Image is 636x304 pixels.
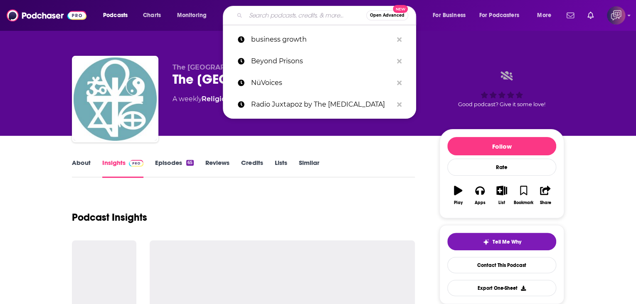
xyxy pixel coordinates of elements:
[491,180,513,210] button: List
[493,239,521,245] span: Tell Me Why
[475,200,486,205] div: Apps
[427,9,476,22] button: open menu
[177,10,207,21] span: Monitoring
[458,101,545,107] span: Good podcast? Give it some love!
[537,10,551,21] span: More
[498,200,505,205] div: List
[531,9,562,22] button: open menu
[447,180,469,210] button: Play
[447,137,556,155] button: Follow
[469,180,491,210] button: Apps
[246,9,366,22] input: Search podcasts, credits, & more...
[155,159,194,178] a: Episodes65
[173,94,308,104] div: A weekly podcast
[223,94,416,115] a: Radio Juxtapoz by The [MEDICAL_DATA]
[251,29,393,50] p: business growth
[513,180,534,210] button: Bookmark
[103,10,128,21] span: Podcasts
[514,200,533,205] div: Bookmark
[584,8,597,22] a: Show notifications dropdown
[607,6,625,25] button: Show profile menu
[202,95,230,103] a: Religion
[370,13,404,17] span: Open Advanced
[366,10,408,20] button: Open AdvancedNew
[186,160,194,166] div: 65
[479,10,519,21] span: For Podcasters
[474,9,531,22] button: open menu
[433,10,466,21] span: For Business
[607,6,625,25] span: Logged in as corioliscompany
[223,29,416,50] a: business growth
[447,233,556,250] button: tell me why sparkleTell Me Why
[251,72,393,94] p: NüVoices
[223,72,416,94] a: NüVoices
[454,200,463,205] div: Play
[129,160,143,167] img: Podchaser Pro
[143,10,161,21] span: Charts
[102,159,143,178] a: InsightsPodchaser Pro
[231,6,424,25] div: Search podcasts, credits, & more...
[251,94,393,115] p: Radio Juxtapoz by The Unibrow
[563,8,577,22] a: Show notifications dropdown
[205,159,229,178] a: Reviews
[138,9,166,22] a: Charts
[173,63,262,71] span: The [GEOGRAPHIC_DATA]
[447,159,556,176] div: Rate
[447,257,556,273] a: Contact This Podcast
[223,50,416,72] a: Beyond Prisons
[535,180,556,210] button: Share
[607,6,625,25] img: User Profile
[393,5,408,13] span: New
[97,9,138,22] button: open menu
[540,200,551,205] div: Share
[251,50,393,72] p: Beyond Prisons
[74,57,157,141] img: The Unity Center
[7,7,86,23] img: Podchaser - Follow, Share and Rate Podcasts
[72,211,147,224] h1: Podcast Insights
[72,159,91,178] a: About
[447,280,556,296] button: Export One-Sheet
[483,239,489,245] img: tell me why sparkle
[298,159,319,178] a: Similar
[439,63,564,115] div: Good podcast? Give it some love!
[171,9,217,22] button: open menu
[241,159,263,178] a: Credits
[274,159,287,178] a: Lists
